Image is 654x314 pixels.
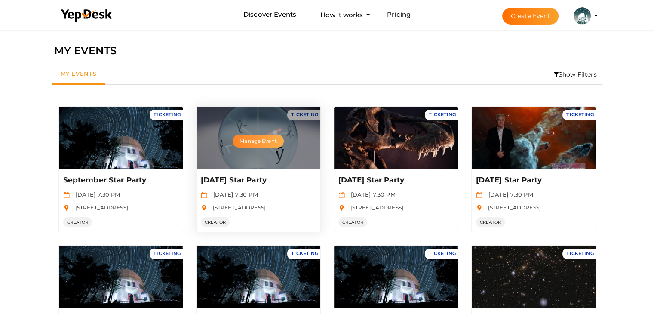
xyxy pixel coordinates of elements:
[52,65,105,85] a: My Events
[71,204,128,211] span: [STREET_ADDRESS]
[63,205,70,211] img: location.svg
[548,65,602,84] li: Show Filters
[318,7,365,23] button: How it works
[476,217,505,227] span: CREATOR
[484,191,533,198] span: [DATE] 7:30 PM
[476,192,482,198] img: calendar.svg
[574,7,591,25] img: KH323LD6_small.jpeg
[484,204,541,211] span: [STREET_ADDRESS]
[201,205,207,211] img: location.svg
[209,204,266,211] span: [STREET_ADDRESS]
[338,175,451,185] p: [DATE] Star Party
[476,205,482,211] img: location.svg
[338,217,368,227] span: CREATOR
[243,7,296,23] a: Discover Events
[476,175,589,185] p: [DATE] Star Party
[209,191,258,198] span: [DATE] 7:30 PM
[54,43,600,59] div: MY EVENTS
[63,217,92,227] span: CREATOR
[201,217,230,227] span: CREATOR
[346,204,403,211] span: [STREET_ADDRESS]
[71,191,120,198] span: [DATE] 7:30 PM
[347,191,396,198] span: [DATE] 7:30 PM
[338,205,345,211] img: location.svg
[387,7,411,23] a: Pricing
[61,70,97,77] span: My Events
[233,135,283,148] button: Manage Event
[201,192,207,198] img: calendar.svg
[338,192,345,198] img: calendar.svg
[63,175,176,185] p: September Star Party
[502,8,559,25] button: Create Event
[201,175,314,185] p: [DATE] Star Party
[63,192,70,198] img: calendar.svg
